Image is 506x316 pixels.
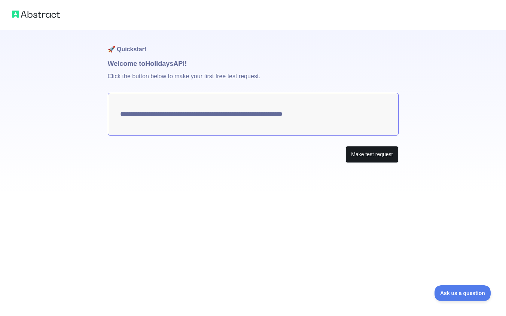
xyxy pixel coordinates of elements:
button: Make test request [345,146,398,163]
h1: Welcome to Holidays API! [108,58,399,69]
p: Click the button below to make your first free test request. [108,69,399,93]
img: Abstract logo [12,9,60,19]
iframe: Toggle Customer Support [435,285,491,301]
h1: 🚀 Quickstart [108,30,399,58]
